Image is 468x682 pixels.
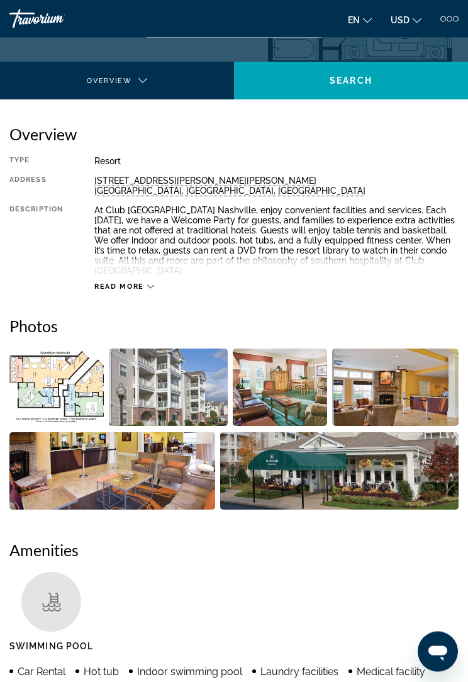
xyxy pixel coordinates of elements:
button: Change currency [391,11,421,29]
button: Open full-screen image slider [109,349,228,427]
div: Resort [94,157,459,167]
h2: Photos [9,317,459,336]
button: Open full-screen image slider [332,349,459,427]
span: Medical facility [357,666,425,678]
button: Open full-screen image slider [9,349,104,427]
span: Read more [94,283,144,291]
h2: Overview [9,125,459,144]
button: Open full-screen image slider [9,432,215,511]
span: USD [391,15,409,25]
iframe: Button to launch messaging window [418,632,458,672]
button: Search [234,62,468,100]
button: Read more [94,282,154,292]
div: At Club [GEOGRAPHIC_DATA] Nashville, enjoy convenient facilities and services. Each [DATE], we ha... [94,206,459,276]
span: Car Rental [18,666,65,678]
div: Address [9,176,63,196]
button: Open full-screen image slider [233,349,327,427]
a: Travorium [9,9,104,28]
div: Description [9,206,63,276]
span: Hot tub [84,666,119,678]
div: Type [9,157,63,167]
span: Laundry facilities [260,666,338,678]
span: Search [330,76,372,86]
button: Open full-screen image slider [220,432,459,511]
span: Indoor swimming pool [137,666,242,678]
h2: Amenities [9,541,459,560]
button: Change language [348,11,372,29]
span: Swimming Pool [9,642,93,652]
span: en [348,15,360,25]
